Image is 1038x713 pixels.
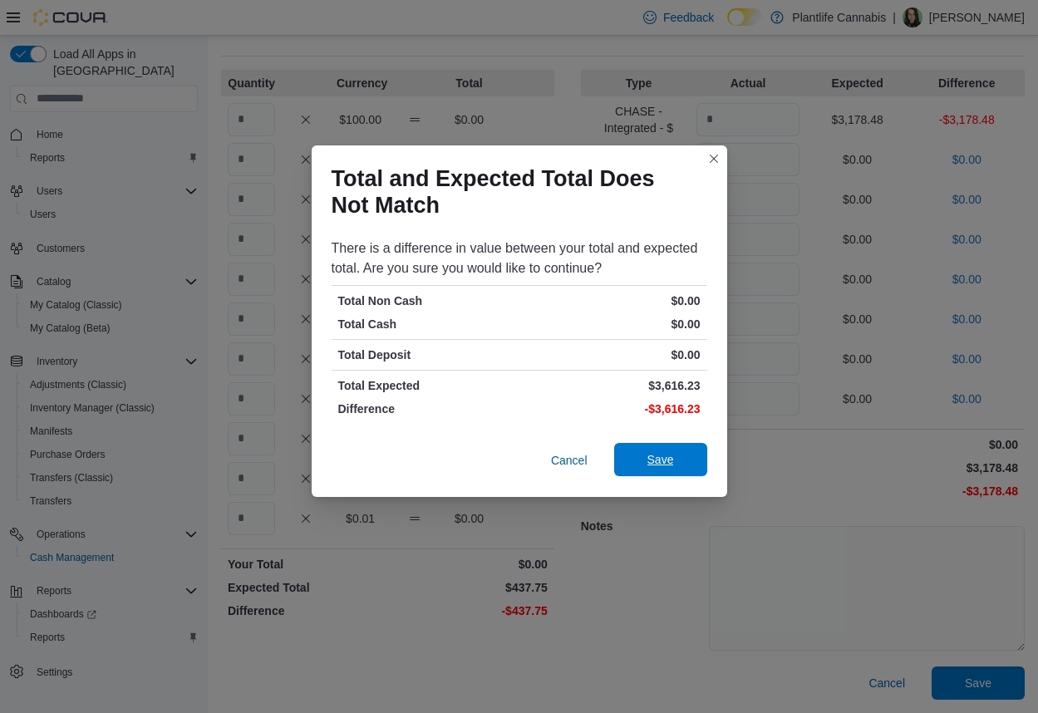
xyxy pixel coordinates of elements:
[332,165,694,219] h1: Total and Expected Total Does Not Match
[544,444,594,477] button: Cancel
[647,451,674,468] span: Save
[523,401,701,417] p: -$3,616.23
[523,377,701,394] p: $3,616.23
[338,401,516,417] p: Difference
[338,316,516,332] p: Total Cash
[614,443,707,476] button: Save
[523,316,701,332] p: $0.00
[332,238,707,278] div: There is a difference in value between your total and expected total. Are you sure you would like...
[523,293,701,309] p: $0.00
[338,347,516,363] p: Total Deposit
[704,149,724,169] button: Closes this modal window
[338,293,516,309] p: Total Non Cash
[338,377,516,394] p: Total Expected
[551,452,588,469] span: Cancel
[523,347,701,363] p: $0.00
